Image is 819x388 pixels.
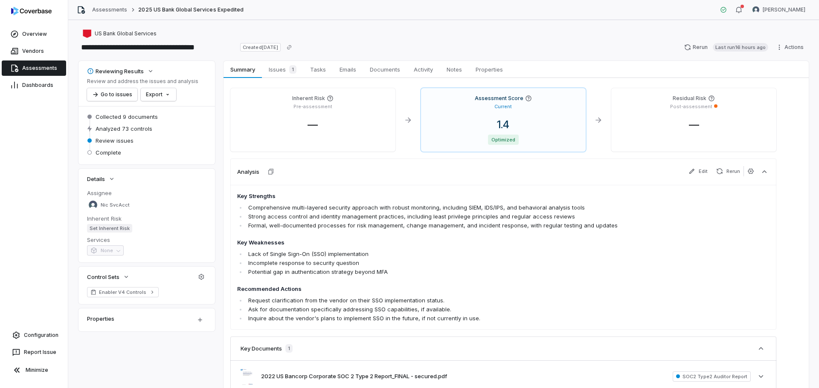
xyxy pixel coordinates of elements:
li: Lack of Single Sign-On (SSO) implementation [246,250,663,259]
span: Last run 16 hours ago [713,43,768,52]
dt: Assignee [87,189,206,197]
h3: Analysis [237,168,259,175]
span: Details [87,175,105,183]
span: Documents [366,64,404,75]
span: Issues [265,63,300,75]
span: Nic SvcAcct [101,202,130,208]
dt: Inherent Risk [87,215,206,222]
img: 898cff2906a44fd78ca7ffb60a1f7496.jpg [241,368,254,385]
li: Inquire about the vendor's plans to implement SSO in the future, if not currently in use. [246,314,663,323]
button: Go to issues [87,88,137,101]
a: Enabler V4 Controls [87,287,159,297]
li: Potential gap in authentication strategy beyond MFA [246,267,663,276]
span: Control Sets [87,273,119,281]
button: Control Sets [84,269,132,285]
a: Assessments [2,60,66,76]
span: 1 [289,65,296,74]
button: Reviewing Results [84,63,157,79]
button: RerunLast run16 hours ago [679,41,773,54]
a: Dashboards [2,78,66,93]
h4: Key Weaknesses [237,239,663,247]
h4: Inherent Risk [292,95,325,102]
button: Report Issue [3,345,64,360]
span: 1 [285,344,293,353]
h4: Residual Risk [673,95,706,102]
p: Current [494,103,512,110]
button: https://usbank.com/US Bank Global Services [80,26,159,41]
p: Review and address the issues and analysis [87,78,198,85]
p: Pre-assessment [293,103,332,110]
span: Created [DATE] [240,43,280,52]
h3: Key Documents [241,345,282,352]
li: Comprehensive multi-layered security approach with robust monitoring, including SIEM, IDS/IPS, an... [246,203,663,212]
li: Request clarification from the vendor on their SSO implementation status. [246,296,663,305]
li: Strong access control and identity management practices, including least privilege principles and... [246,212,663,221]
li: Formal, well-documented processes for risk management, change management, and incident response, ... [246,221,663,230]
p: Post-assessment [670,103,712,110]
span: Enabler V4 Controls [99,289,147,296]
button: 2022 US Bancorp Corporate SOC 2 Type 2 Report_FINAL - secured.pdf [261,372,447,381]
h4: Key Strengths [237,192,663,201]
span: SOC2 Type2 Auditor Report [673,371,751,382]
h4: Assessment Score [475,95,523,102]
img: Nic SvcAcct avatar [89,201,97,209]
img: logo-D7KZi-bG.svg [11,7,52,15]
span: Configuration [24,332,58,339]
button: Minimize [3,362,64,379]
button: Details [84,171,118,187]
span: [PERSON_NAME] [763,6,805,13]
li: Ask for documentation specifically addressing SSO capabilities, if available. [246,305,663,314]
span: Summary [227,64,258,75]
span: Review issues [96,137,134,144]
span: Set Inherent Risk [87,224,132,233]
dt: Services [87,236,206,244]
button: Export [141,88,176,101]
img: Melanie Lorent avatar [752,6,759,13]
span: Vendors [22,48,44,55]
button: Melanie Lorent avatar[PERSON_NAME] [747,3,810,16]
span: Emails [336,64,360,75]
span: Overview [22,31,47,37]
span: Analyzed 73 controls [96,125,152,132]
span: Minimize [26,367,48,374]
button: Actions [773,41,809,54]
a: Configuration [3,328,64,343]
span: 2025 US Bank Global Services Expedited [138,6,244,13]
span: US Bank Global Services [95,30,157,37]
span: Optimized [488,135,519,145]
span: — [301,118,325,131]
span: — [682,118,706,131]
span: Collected 9 documents [96,113,158,121]
span: Tasks [307,64,329,75]
span: Report Issue [24,349,56,356]
span: Properties [472,64,506,75]
span: Notes [443,64,465,75]
a: Overview [2,26,66,42]
div: Reviewing Results [87,67,144,75]
button: Copy link [282,40,297,55]
span: Assessments [22,65,57,72]
a: Assessments [92,6,127,13]
span: 1.4 [490,118,516,131]
span: Complete [96,149,121,156]
h4: Recommended Actions [237,285,663,293]
a: Vendors [2,43,66,59]
li: Incomplete response to security question [246,259,663,267]
span: Dashboards [22,82,53,89]
button: Edit [685,166,711,176]
button: Rerun [713,166,743,176]
span: Activity [410,64,436,75]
